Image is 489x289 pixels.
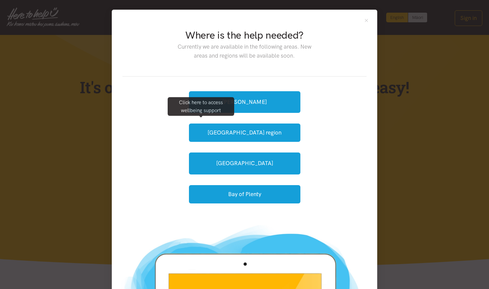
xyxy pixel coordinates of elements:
button: Close [364,18,369,23]
a: [GEOGRAPHIC_DATA] [189,152,300,174]
a: [PERSON_NAME] [189,91,300,113]
div: Click here to access wellbeing support [168,97,234,116]
button: Bay of Plenty [189,185,300,203]
p: Currently we are available in the following areas. New areas and regions will be available soon. [172,42,316,60]
button: [GEOGRAPHIC_DATA] region [189,124,300,142]
h2: Where is the help needed? [172,28,316,42]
